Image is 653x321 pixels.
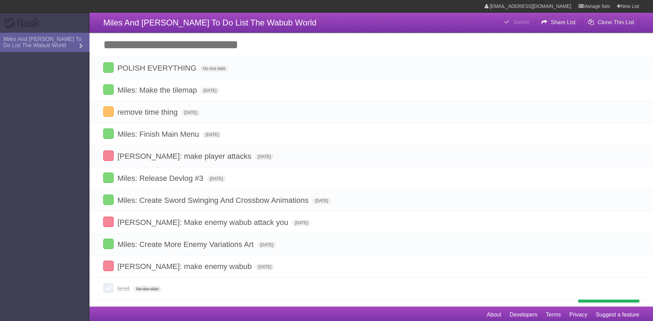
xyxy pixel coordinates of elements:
[117,130,201,138] span: Miles: Finish Main Menu
[312,198,331,204] span: [DATE]
[203,132,221,138] span: [DATE]
[117,152,253,160] span: [PERSON_NAME]: make player attacks
[103,217,114,227] label: Done
[593,290,636,302] span: Buy me a coffee
[598,19,634,25] b: Clone This List
[3,17,45,29] div: Flask
[117,262,253,271] span: [PERSON_NAME]: make enemy wabub
[551,19,576,25] b: Share List
[103,151,114,161] label: Done
[103,173,114,183] label: Done
[103,18,316,27] span: Miles And [PERSON_NAME] To Do List The Wabub World
[103,84,114,95] label: Done
[207,176,226,182] span: [DATE]
[117,108,179,116] span: remove time thing
[117,174,205,183] span: Miles: Release Devlog #3
[103,261,114,271] label: Done
[181,110,200,116] span: [DATE]
[255,154,274,160] span: [DATE]
[103,62,114,73] label: Done
[513,19,529,25] b: Saved
[103,128,114,139] label: Done
[103,106,114,117] label: Done
[200,65,228,72] span: No due date
[582,16,639,29] button: Clone This List
[257,242,276,248] span: [DATE]
[292,220,311,226] span: [DATE]
[103,195,114,205] label: Done
[536,16,581,29] button: Share List
[255,264,274,270] span: [DATE]
[117,64,198,72] span: POLISH EVERYTHING
[117,86,199,94] span: Miles: Make the tilemap
[117,218,290,227] span: [PERSON_NAME]: Make enemy wabub attack you
[201,87,219,94] span: [DATE]
[134,286,161,292] span: No due date
[117,284,131,293] span: test
[117,196,310,205] span: Miles: Create Sword Swinging And Crossbow Animations
[103,283,114,293] label: Done
[117,240,255,249] span: Miles: Create More Enemy Variations Art
[103,239,114,249] label: Done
